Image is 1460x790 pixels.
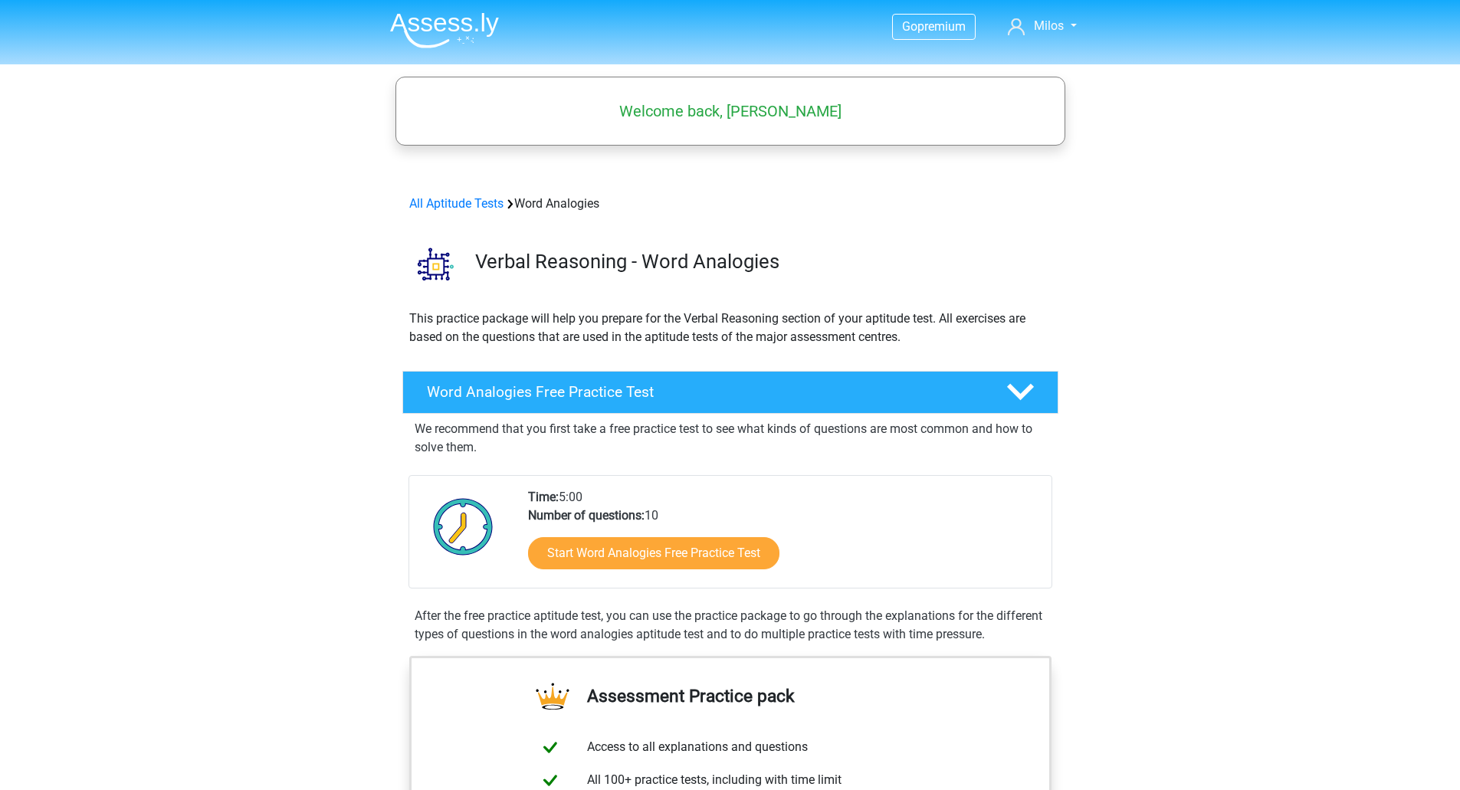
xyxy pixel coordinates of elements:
[403,195,1058,213] div: Word Analogies
[475,250,1046,274] h3: Verbal Reasoning - Word Analogies
[409,196,504,211] a: All Aptitude Tests
[390,12,499,48] img: Assessly
[893,16,975,37] a: Gopremium
[396,371,1065,414] a: Word Analogies Free Practice Test
[415,420,1046,457] p: We recommend that you first take a free practice test to see what kinds of questions are most com...
[1002,17,1082,35] a: Milos
[1034,18,1064,33] span: Milos
[917,19,966,34] span: premium
[409,310,1052,346] p: This practice package will help you prepare for the Verbal Reasoning section of your aptitude tes...
[425,488,502,565] img: Clock
[528,508,645,523] b: Number of questions:
[528,537,779,569] a: Start Word Analogies Free Practice Test
[403,231,468,297] img: word analogies
[902,19,917,34] span: Go
[427,383,982,401] h4: Word Analogies Free Practice Test
[517,488,1051,588] div: 5:00 10
[408,607,1052,644] div: After the free practice aptitude test, you can use the practice package to go through the explana...
[528,490,559,504] b: Time:
[403,102,1058,120] h5: Welcome back, [PERSON_NAME]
